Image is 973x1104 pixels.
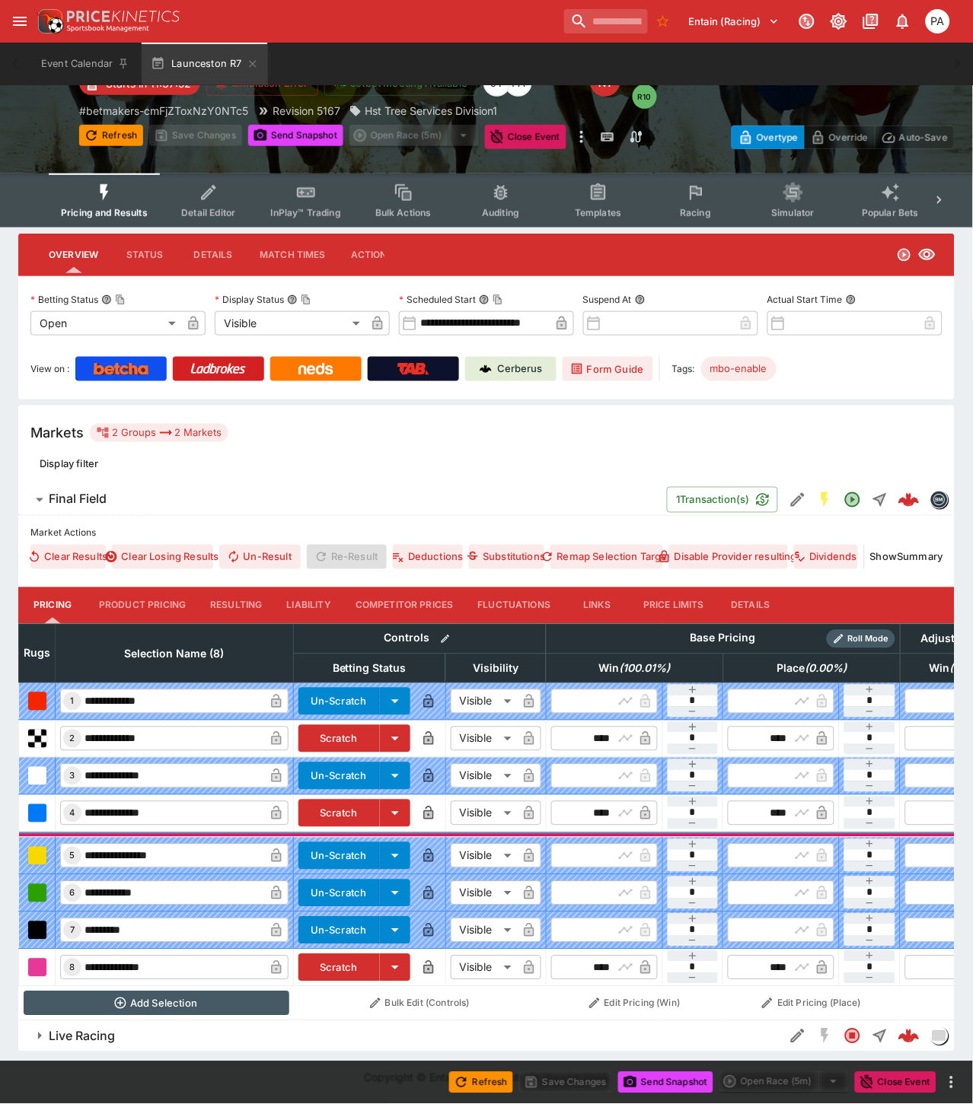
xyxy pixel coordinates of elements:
button: Peter Addley [921,5,955,38]
button: Edit Detail [784,1023,812,1050]
button: Competitor Prices [343,587,466,624]
button: Deductions [393,545,463,569]
h6: Live Racing [49,1029,115,1045]
span: Place(0.00%) [760,660,863,678]
button: Actions [338,237,407,273]
div: liveracing [930,1027,949,1045]
img: TabNZ [397,363,429,375]
img: Sportsbook Management [67,25,149,32]
div: Visible [451,764,517,788]
button: Straight [866,486,894,514]
div: Peter Addley [926,9,950,33]
img: Ladbrokes [190,363,246,375]
a: aaef4610-14f1-412a-a23f-791715c68ebb [894,1021,924,1052]
button: Display StatusCopy To Clipboard [287,294,298,305]
p: Cerberus [498,361,543,377]
div: b84cf611-149a-4eca-ad99-f599e0f4d2ac [898,489,920,511]
button: Send Snapshot [248,125,343,146]
p: Actual Start Time [767,293,843,306]
svg: Open [844,491,862,509]
img: logo-cerberus--red.svg [898,489,920,511]
button: Scratch [298,954,380,982]
p: Display Status [215,293,284,306]
em: ( 100.01 %) [620,660,671,678]
button: Bulk edit [435,629,455,649]
span: Re-Result [307,545,387,569]
label: Market Actions [30,522,943,545]
div: Visible [451,881,517,905]
button: Price Limits [631,587,716,624]
em: ( 0.00 %) [805,660,847,678]
button: Close Event [855,1072,936,1093]
svg: Closed [844,1027,862,1045]
img: PriceKinetics [67,11,180,22]
button: Scratch [298,800,380,827]
span: 4 [67,808,78,819]
a: Cerberus [465,357,557,381]
img: logo-cerberus--red.svg [898,1026,920,1047]
button: Select Tenant [680,9,789,33]
span: 3 [67,771,78,781]
button: R10 [633,84,657,109]
button: Toggle light/dark mode [825,8,853,35]
div: 2 Groups 2 Markets [96,424,222,442]
button: Scheduled StartCopy To Clipboard [479,294,490,305]
div: aaef4610-14f1-412a-a23f-791715c68ebb [898,1026,920,1047]
button: No Bookmarks [651,9,675,33]
div: Visible [451,956,517,980]
button: Close Event [485,125,566,149]
button: Copy To Clipboard [115,294,126,305]
span: Win(100.01%) [582,660,687,678]
button: Un-Scratch [298,762,380,790]
span: 7 [67,925,78,936]
button: Event Calendar [32,43,139,85]
div: Show/hide Price Roll mode configuration. [827,630,895,648]
div: Hst Tree Services Division1 [349,103,497,119]
img: betmakers [931,492,948,508]
button: Refresh [79,125,143,146]
div: Visible [451,918,517,943]
div: split button [719,1071,849,1093]
h6: Final Field [49,492,107,507]
button: Open [839,486,866,514]
button: Links [563,587,631,624]
span: Simulator [772,207,815,218]
div: Visible [451,727,517,751]
span: Betting Status [316,660,423,678]
button: Pricing [18,587,87,624]
button: Scratch [298,725,380,752]
img: Betcha [94,363,148,375]
button: Clear Results [30,545,106,569]
th: Rugs [19,624,56,682]
button: Un-Scratch [298,880,380,907]
span: Selection Name (8) [108,645,241,663]
button: 1Transaction(s) [667,487,778,513]
button: Connected to PK [793,8,821,35]
button: Un-Result [219,545,301,569]
button: Dividends [794,545,858,569]
input: search [564,9,648,33]
button: Un-Scratch [298,688,380,715]
button: Substitutions [469,545,544,569]
button: Copy To Clipboard [493,294,503,305]
span: Auditing [482,207,519,218]
button: Override [804,126,875,149]
button: Add Selection [24,991,289,1016]
button: Details [716,587,785,624]
button: more [573,125,591,149]
p: Scheduled Start [399,293,476,306]
button: SGM Disabled [812,1023,839,1050]
span: Templates [575,207,621,218]
span: Roll Mode [842,633,895,646]
p: Revision 5167 [273,103,340,119]
button: Refresh [449,1072,513,1093]
th: Controls [294,624,547,654]
p: Override [829,129,868,145]
button: Send Snapshot [618,1072,713,1093]
img: Neds [298,363,333,375]
p: Auto-Save [900,129,948,145]
p: Betting Status [30,293,98,306]
span: Detail Editor [181,207,235,218]
img: Cerberus [480,363,492,375]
